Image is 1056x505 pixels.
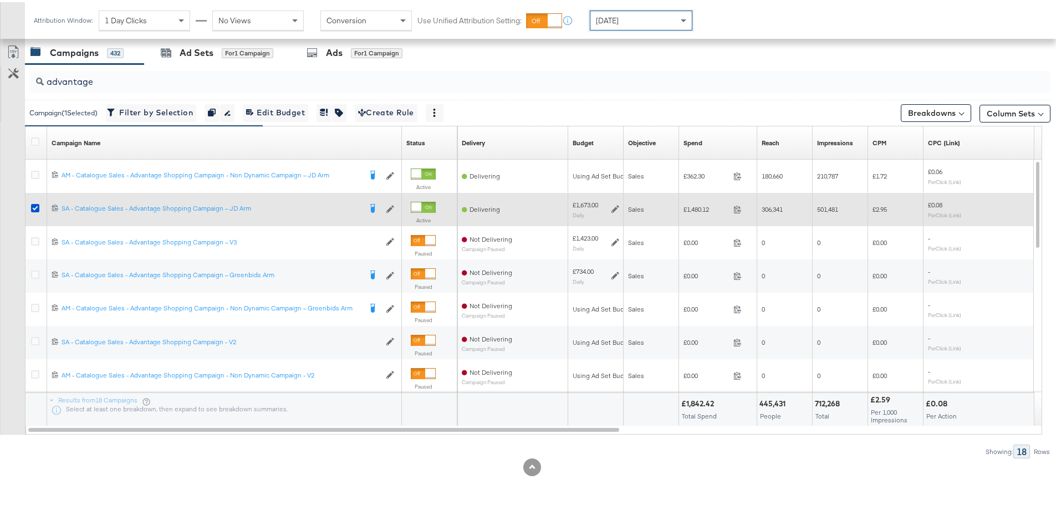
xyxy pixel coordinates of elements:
[406,136,425,145] div: Status
[817,336,820,344] span: 0
[926,410,957,418] span: Per Action
[870,392,894,403] div: £2.59
[873,136,886,145] div: CPM
[928,343,961,349] sub: Per Click (Link)
[470,333,512,341] span: Not Delivering
[873,269,887,278] span: £0.00
[573,232,598,241] div: £1,423.00
[873,336,887,344] span: £0.00
[355,102,417,120] button: Create Rule
[873,303,887,311] span: £0.00
[246,104,305,118] span: Edit Budget
[573,243,584,249] sub: Daily
[682,410,717,418] span: Total Spend
[762,236,765,244] span: 0
[44,64,957,86] input: Search Campaigns by Name, ID or Objective
[628,303,644,311] span: Sales
[683,203,729,211] span: £1,480.12
[762,203,783,211] span: 306,341
[760,410,781,418] span: People
[817,170,838,178] span: 210,787
[628,136,656,145] a: Your campaign's objective.
[62,236,380,244] div: SA - Catalogue Sales - Advantage Shopping Campaign – V3
[470,299,512,308] span: Not Delivering
[33,14,93,22] div: Attribution Window:
[873,136,886,145] a: The average cost you've paid to have 1,000 impressions of your ad.
[62,202,361,213] a: SA - Catalogue Sales - Advantage Shopping Campaign – JD Arm
[62,302,361,310] div: AM - Catalogue Sales - Advantage Shopping Campaign - Non Dynamic Campaign – Greenbids Arm
[62,169,361,177] div: AM - Catalogue Sales - Advantage Shopping Campaign - Non Dynamic Campaign – JD Arm
[406,136,425,145] a: Shows the current state of your Ad Campaign.
[928,176,961,183] sub: Per Click (Link)
[62,302,361,313] a: AM - Catalogue Sales - Advantage Shopping Campaign - Non Dynamic Campaign – Greenbids Arm
[628,170,644,178] span: Sales
[928,243,961,249] sub: Per Click (Link)
[928,136,960,145] a: The average cost for each link click you've received from your ad.
[628,236,644,244] span: Sales
[411,348,436,355] label: Paused
[762,336,765,344] span: 0
[470,233,512,241] span: Not Delivering
[928,232,930,240] span: -
[928,136,960,145] div: CPC (Link)
[52,136,100,145] a: Your campaign name.
[462,136,485,145] a: Reflects the ability of your Ad Campaign to achieve delivery based on ad states, schedule and bud...
[628,203,644,211] span: Sales
[928,309,961,316] sub: Per Click (Link)
[218,13,251,23] span: No Views
[928,165,942,174] span: £0.06
[817,269,820,278] span: 0
[817,136,853,145] a: The number of times your ad was served. On mobile apps an ad is counted as served the first time ...
[873,369,887,378] span: £0.00
[470,170,500,178] span: Delivering
[683,269,729,278] span: £0.00
[928,198,942,207] span: £0.08
[62,268,361,279] a: SA - Catalogue Sales - Advantage Shopping Campaign – Greenbids Arm
[683,236,729,244] span: £0.00
[222,46,273,56] div: for 1 Campaign
[817,203,838,211] span: 501,481
[470,266,512,274] span: Not Delivering
[62,335,380,345] a: SA - Catalogue Sales - Advantage Shopping Campaign - V2
[411,248,436,255] label: Paused
[50,44,99,57] div: Campaigns
[873,203,887,211] span: £2.95
[573,170,634,178] div: Using Ad Set Budget
[980,103,1050,120] button: Column Sets
[871,406,907,422] span: Per 1,000 Impressions
[928,298,930,307] span: -
[762,269,765,278] span: 0
[462,277,512,283] sub: Campaign Paused
[762,170,783,178] span: 180,660
[628,269,644,278] span: Sales
[573,276,584,283] sub: Daily
[327,13,366,23] span: Conversion
[817,303,820,311] span: 0
[62,202,361,211] div: SA - Catalogue Sales - Advantage Shopping Campaign – JD Arm
[683,303,729,311] span: £0.00
[62,268,361,277] div: SA - Catalogue Sales - Advantage Shopping Campaign – Greenbids Arm
[628,336,644,344] span: Sales
[106,102,196,120] button: Filter by Selection
[928,265,930,273] span: -
[815,396,843,407] div: 712,268
[470,366,512,374] span: Not Delivering
[928,376,961,382] sub: Per Click (Link)
[901,102,971,120] button: Breakdowns
[573,136,594,145] div: Budget
[762,136,779,145] div: Reach
[573,369,634,378] div: Using Ad Set Budget
[573,265,594,274] div: £734.00
[358,104,414,118] span: Create Rule
[573,210,584,216] sub: Daily
[573,198,598,207] div: £1,673.00
[411,215,436,222] label: Active
[928,276,961,283] sub: Per Click (Link)
[762,369,765,378] span: 0
[815,410,829,418] span: Total
[926,396,951,407] div: £0.08
[411,381,436,388] label: Paused
[683,136,702,145] a: The total amount spent to date.
[1013,442,1030,456] div: 18
[109,104,193,118] span: Filter by Selection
